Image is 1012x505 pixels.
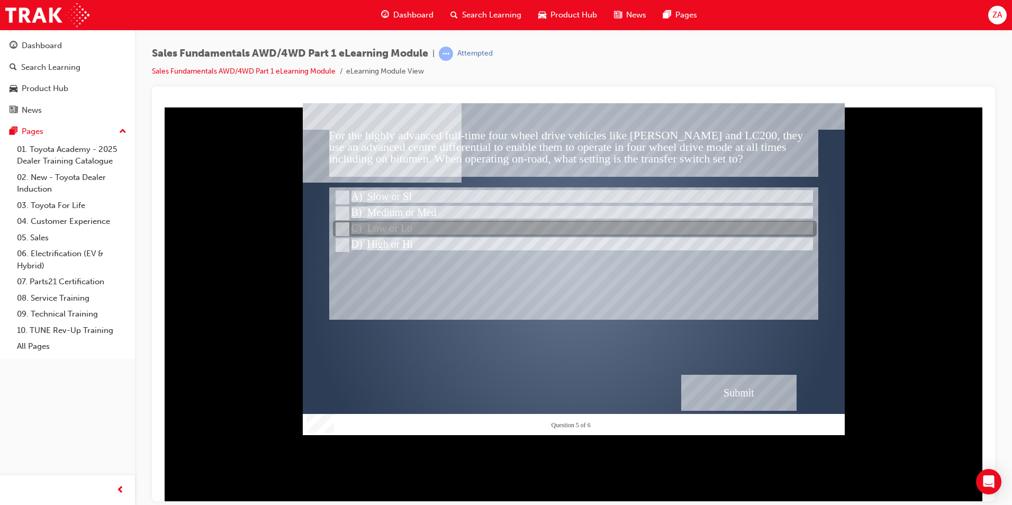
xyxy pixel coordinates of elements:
a: 07. Parts21 Certification [13,274,131,290]
span: prev-icon [116,484,124,497]
a: Sales Fundamentals AWD/4WD Part 1 eLearning Module [152,67,336,76]
button: ZA [988,6,1007,24]
a: 06. Electrification (EV & Hybrid) [13,246,131,274]
span: Product Hub [550,9,597,21]
a: Search Learning [4,58,131,77]
span: guage-icon [381,8,389,22]
span: up-icon [119,125,126,139]
button: DashboardSearch LearningProduct HubNews [4,34,131,122]
span: guage-icon [10,41,17,51]
img: Trak [5,3,89,27]
a: Dashboard [4,36,131,56]
div: Search Learning [21,61,80,74]
div: Attempted [457,49,493,59]
span: learningRecordVerb_ATTEMPT-icon [439,47,453,61]
a: 04. Customer Experience [13,213,131,230]
span: Sales Fundamentals AWD/4WD Part 1 eLearning Module [152,48,428,60]
a: car-iconProduct Hub [530,4,606,26]
a: 02. New - Toyota Dealer Induction [13,169,131,197]
a: 03. Toyota For Life [13,197,131,214]
a: 01. Toyota Academy - 2025 Dealer Training Catalogue [13,141,131,169]
div: News [22,104,42,116]
a: 09. Technical Training [13,306,131,322]
div: Submit [521,272,636,308]
span: search-icon [450,8,458,22]
span: Search Learning [462,9,521,21]
div: Dashboard [22,40,62,52]
span: news-icon [10,106,17,115]
span: pages-icon [663,8,671,22]
a: search-iconSearch Learning [442,4,530,26]
a: News [4,101,131,120]
span: Pages [675,9,697,21]
span: news-icon [614,8,622,22]
div: For the highly advanced full-time four wheel drive vehicles like Prado and LC200, they use an adv... [169,26,658,74]
a: 10. TUNE Rev-Up Training [13,322,131,339]
a: 05. Sales [13,230,131,246]
span: search-icon [10,63,17,73]
a: 08. Service Training [13,290,131,306]
div: Pages [22,125,43,138]
div: Product Hub [22,83,68,95]
li: eLearning Module View [346,66,424,78]
a: pages-iconPages [655,4,706,26]
span: car-icon [538,8,546,22]
span: car-icon [10,84,17,94]
div: Open Intercom Messenger [976,469,1001,494]
a: guage-iconDashboard [373,4,442,26]
div: Question 5 of 6 [389,313,440,329]
span: | [432,48,435,60]
span: Dashboard [393,9,433,21]
button: Pages [4,122,131,141]
span: pages-icon [10,127,17,137]
a: Product Hub [4,79,131,98]
span: News [626,9,646,21]
a: news-iconNews [606,4,655,26]
a: All Pages [13,338,131,355]
span: ZA [992,9,1002,21]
